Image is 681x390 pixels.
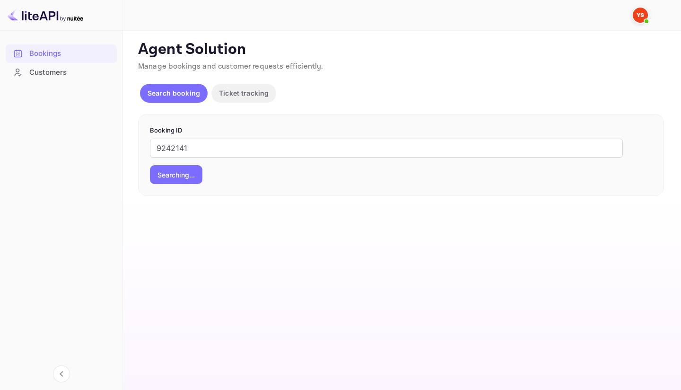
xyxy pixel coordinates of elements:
p: Search booking [148,88,200,98]
input: Enter Booking ID (e.g., 63782194) [150,139,623,158]
button: Searching... [150,165,202,184]
div: Bookings [29,48,112,59]
p: Ticket tracking [219,88,269,98]
div: Customers [29,67,112,78]
a: Customers [6,63,117,81]
img: Yandex Support [633,8,648,23]
img: LiteAPI logo [8,8,83,23]
button: Collapse navigation [53,365,70,382]
div: Bookings [6,44,117,63]
span: Manage bookings and customer requests efficiently. [138,62,323,71]
p: Agent Solution [138,40,664,59]
div: Customers [6,63,117,82]
p: Booking ID [150,126,652,135]
a: Bookings [6,44,117,62]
